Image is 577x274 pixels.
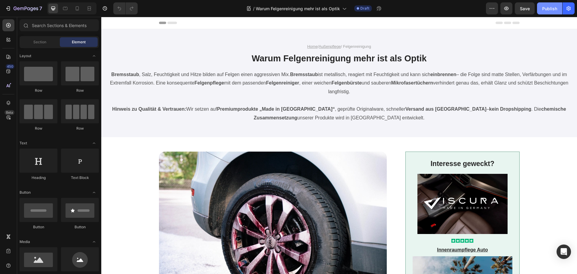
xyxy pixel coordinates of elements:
[61,224,99,230] div: Button
[230,63,260,69] strong: Felgenbürste
[72,39,86,45] span: Element
[61,175,99,180] div: Text Block
[7,54,469,79] p: , Salz, Feuchtigkeit und Hitze bilden auf Felgen einen aggressiven Mix. ist metallisch, reagiert ...
[89,188,99,197] span: Toggle open
[93,63,123,69] strong: Felgenpflege
[304,90,385,95] strong: Versand aus [GEOGRAPHIC_DATA]
[11,90,85,95] strong: Hinweis zu Qualität & Vertrauen:
[253,5,255,12] span: /
[20,224,57,230] div: Button
[10,55,38,60] strong: Bremsstaub
[61,126,99,131] div: Row
[101,17,577,274] iframe: Design area
[5,110,14,115] div: Beta
[6,64,14,69] div: 450
[256,5,340,12] span: Warum Felgenreinigung mehr ist als Optik
[520,6,530,11] span: Save
[89,138,99,148] span: Toggle open
[206,27,216,32] a: Home
[329,55,355,60] strong: einbrennen
[165,63,198,69] strong: Felgenreiniger
[113,2,138,14] div: Undo/Redo
[58,35,418,48] h1: Warum Felgenreinigung mehr ist als Optik
[515,2,535,14] button: Save
[388,90,430,95] strong: kein Dropshipping
[336,230,386,236] a: Innenraumpflege Auto
[89,237,99,247] span: Toggle open
[189,55,216,60] strong: Bremsstaub
[33,39,46,45] span: Section
[290,63,332,69] strong: Mikrofasertüchern
[152,90,465,103] strong: chemische Zusammensetzung
[20,190,31,195] span: Button
[7,88,469,106] p: Wir setzen auf , geprüfte Originalware, schneller – . Die unserer Produkte wird in [GEOGRAPHIC_DA...
[116,90,234,95] strong: Premiumprodukte „Made in [GEOGRAPHIC_DATA]“
[312,143,410,152] p: Interesse geweckt?
[20,140,27,146] span: Text
[20,239,30,245] span: Media
[20,175,57,180] div: Heading
[311,157,411,217] img: gempages_556740947103187724-f9a9ee19-57b3-412a-b684-69554ddd50f4.webp
[218,27,240,32] a: Außenpflege
[537,2,562,14] button: Publish
[39,5,42,12] p: 7
[61,88,99,93] div: Row
[89,51,99,61] span: Toggle open
[2,2,45,14] button: 7
[360,6,369,11] span: Draft
[20,53,31,59] span: Layout
[20,88,57,93] div: Row
[542,5,557,12] div: Publish
[557,245,571,259] div: Open Intercom Messenger
[20,126,57,131] div: Row
[20,19,99,31] input: Search Sections & Elements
